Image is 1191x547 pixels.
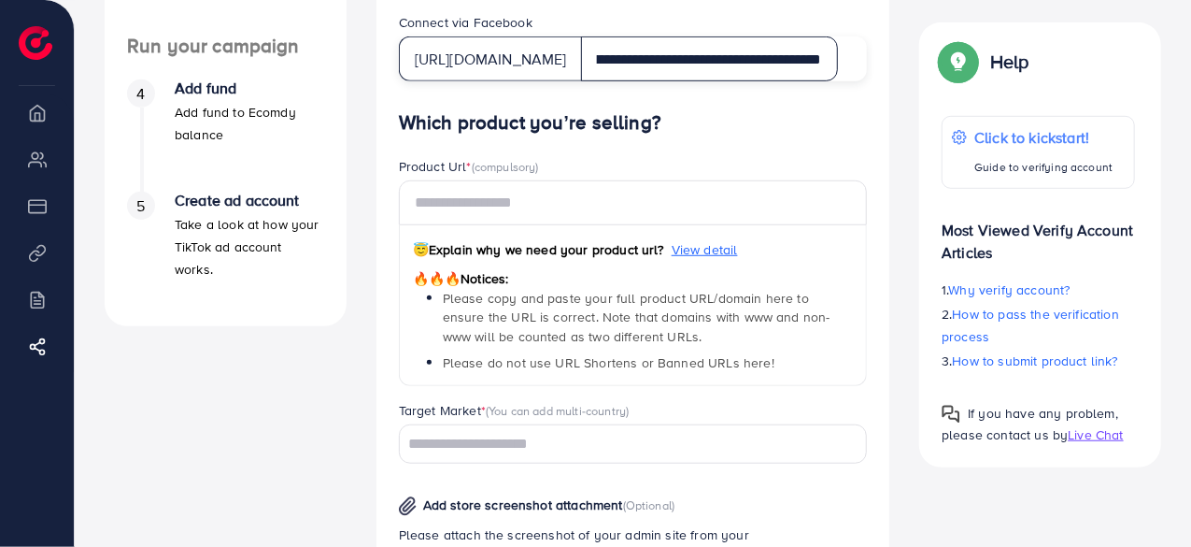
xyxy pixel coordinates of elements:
p: 1. [942,279,1135,301]
p: 3. [942,350,1135,372]
li: Add fund [105,79,347,192]
label: Target Market [399,401,630,420]
span: Why verify account? [949,281,1070,299]
img: img [399,497,417,516]
p: 2. [942,303,1135,348]
p: Add fund to Ecomdy balance [175,101,324,146]
span: How to pass the verification process [942,305,1119,346]
label: Product Url [399,157,539,176]
span: 🔥🔥🔥 [413,269,461,288]
h4: Which product you’re selling? [399,111,868,135]
p: Click to kickstart! [974,126,1113,149]
div: [URL][DOMAIN_NAME] [399,36,582,81]
span: 5 [136,195,145,217]
span: View detail [672,240,738,259]
span: Please copy and paste your full product URL/domain here to ensure the URL is correct. Note that d... [443,289,830,346]
img: Popup guide [942,405,960,424]
img: Popup guide [942,45,975,79]
span: Live Chat [1068,425,1123,444]
div: Search for option [399,425,868,463]
span: Explain why we need your product url? [413,240,664,259]
span: 😇 [413,240,429,259]
span: Please do not use URL Shortens or Banned URLs here! [443,353,774,372]
p: Take a look at how your TikTok ad account works. [175,213,324,281]
h4: Create ad account [175,192,324,209]
span: Add store screenshot attachment [423,496,623,514]
h4: Run your campaign [105,35,347,58]
iframe: Chat [1112,463,1177,533]
p: Help [990,50,1029,73]
h4: Add fund [175,79,324,97]
span: (You can add multi-country) [486,402,629,419]
span: Notices: [413,269,509,288]
span: How to submit product link? [953,352,1118,370]
span: 4 [136,83,145,105]
label: Connect via Facebook [399,13,532,32]
span: If you have any problem, please contact us by [942,404,1118,444]
span: (compulsory) [472,158,539,175]
p: Guide to verifying account [974,156,1113,179]
img: logo [19,26,52,60]
p: Most Viewed Verify Account Articles [942,204,1135,264]
input: Search for option [402,430,844,459]
span: (Optional) [623,497,675,513]
li: Create ad account [105,192,347,304]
